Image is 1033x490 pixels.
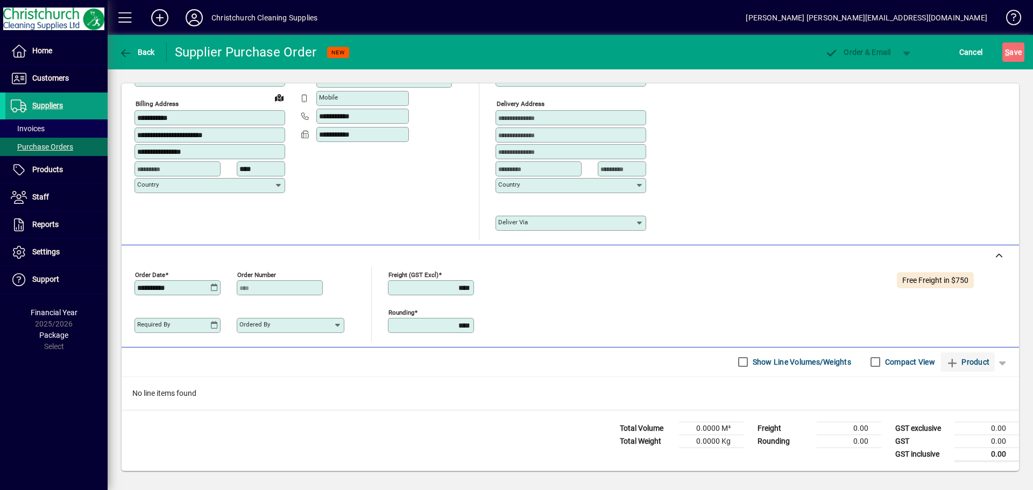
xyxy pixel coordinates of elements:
[751,357,851,367] label: Show Line Volumes/Weights
[32,46,52,55] span: Home
[32,247,60,256] span: Settings
[883,357,935,367] label: Compact View
[890,422,954,435] td: GST exclusive
[998,2,1020,37] a: Knowledge Base
[32,220,59,229] span: Reports
[137,321,170,328] mat-label: Required by
[143,8,177,27] button: Add
[108,42,167,62] app-page-header-button: Back
[32,101,63,110] span: Suppliers
[954,448,1019,461] td: 0.00
[11,124,45,133] span: Invoices
[1005,44,1022,61] span: ave
[679,422,744,435] td: 0.0000 M³
[5,119,108,138] a: Invoices
[211,9,317,26] div: Christchurch Cleaning Supplies
[498,181,520,188] mat-label: Country
[137,181,159,188] mat-label: Country
[177,8,211,27] button: Profile
[902,276,968,285] span: Free Freight in $750
[5,38,108,65] a: Home
[31,308,77,317] span: Financial Year
[237,271,276,278] mat-label: Order number
[817,435,881,448] td: 0.00
[954,435,1019,448] td: 0.00
[498,218,528,226] mat-label: Deliver via
[5,239,108,266] a: Settings
[32,275,59,283] span: Support
[679,435,744,448] td: 0.0000 Kg
[271,89,288,106] a: View on map
[39,331,68,339] span: Package
[239,321,270,328] mat-label: Ordered by
[32,165,63,174] span: Products
[175,44,317,61] div: Supplier Purchase Order
[957,42,986,62] button: Cancel
[319,94,338,101] mat-label: Mobile
[614,422,679,435] td: Total Volume
[116,42,158,62] button: Back
[5,157,108,183] a: Products
[32,193,49,201] span: Staff
[388,308,414,316] mat-label: Rounding
[825,48,891,56] span: Order & Email
[1002,42,1024,62] button: Save
[820,42,896,62] button: Order & Email
[32,74,69,82] span: Customers
[135,271,165,278] mat-label: Order date
[122,377,1019,410] div: No line items found
[388,271,438,278] mat-label: Freight (GST excl)
[940,352,995,372] button: Product
[11,143,73,151] span: Purchase Orders
[5,211,108,238] a: Reports
[119,48,155,56] span: Back
[954,422,1019,435] td: 0.00
[331,49,345,56] span: NEW
[5,266,108,293] a: Support
[890,448,954,461] td: GST inclusive
[890,435,954,448] td: GST
[752,422,817,435] td: Freight
[946,353,989,371] span: Product
[752,435,817,448] td: Rounding
[959,44,983,61] span: Cancel
[1005,48,1009,56] span: S
[817,422,881,435] td: 0.00
[746,9,987,26] div: [PERSON_NAME] [PERSON_NAME][EMAIL_ADDRESS][DOMAIN_NAME]
[5,65,108,92] a: Customers
[614,435,679,448] td: Total Weight
[5,184,108,211] a: Staff
[5,138,108,156] a: Purchase Orders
